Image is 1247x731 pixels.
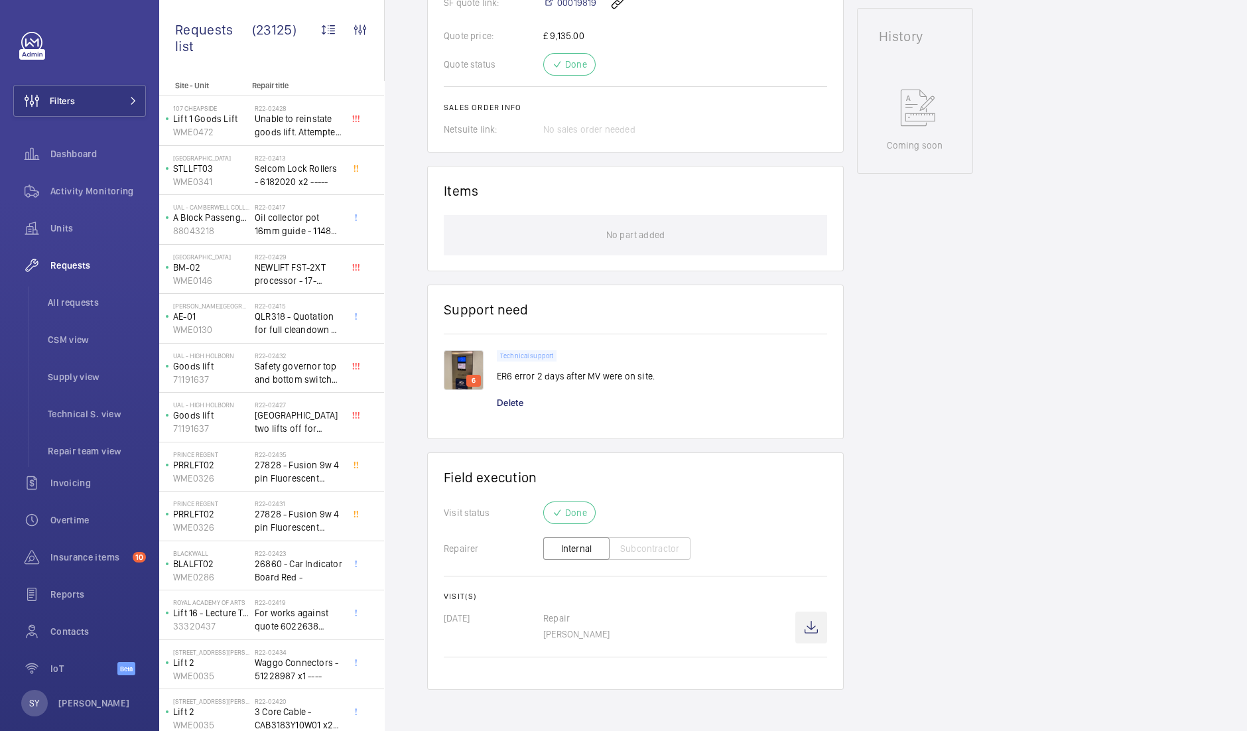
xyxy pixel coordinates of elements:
[497,396,537,409] div: Delete
[50,625,146,638] span: Contacts
[173,656,249,669] p: Lift 2
[609,537,690,560] button: Subcontractor
[255,352,342,360] h2: R22-02432
[444,182,479,199] h1: Items
[255,458,342,485] span: 27828 - Fusion 9w 4 pin Fluorescent Lamp / Bulb - Used on Prince regent lift No2 car top test con...
[255,302,342,310] h2: R22-02415
[173,310,249,323] p: AE-01
[50,551,127,564] span: Insurance items
[500,354,553,358] p: Technical support
[255,112,342,139] span: Unable to reinstate goods lift. Attempted to swap control boards with PL2, no difference. Technic...
[173,570,249,584] p: WME0286
[50,662,117,675] span: IoT
[50,94,75,107] span: Filters
[497,369,655,383] p: ER6 error 2 days after MV were on site.
[48,296,146,309] span: All requests
[173,104,249,112] p: 107 Cheapside
[173,203,249,211] p: UAL - Camberwell College of Arts
[173,360,249,373] p: Goods lift
[255,450,342,458] h2: R22-02435
[173,224,249,237] p: 88043218
[173,598,249,606] p: royal academy of arts
[255,606,342,633] span: For works against quote 6022638 @£2197.00
[444,350,484,390] img: 1747654461147-549cd7d6-25d1-474d-a483-3b7cb5b63012
[173,154,249,162] p: [GEOGRAPHIC_DATA]
[444,469,827,486] h1: Field execution
[255,261,342,287] span: NEWLIFT FST-2XT processor - 17-02000003 1021,00 euros x1
[29,697,39,710] p: SY
[255,203,342,211] h2: R22-02417
[255,162,342,188] span: Selcom Lock Rollers - 6182020 x2 -----
[879,30,951,43] h1: History
[173,162,249,175] p: STLLFT03
[173,507,249,521] p: PRRLFT02
[48,407,146,421] span: Technical S. view
[133,552,146,563] span: 10
[173,450,249,458] p: Prince Regent
[887,139,943,152] p: Coming soon
[173,620,249,633] p: 33320437
[173,323,249,336] p: WME0130
[173,274,249,287] p: WME0146
[543,628,795,641] p: [PERSON_NAME]
[159,81,247,90] p: Site - Unit
[444,103,827,112] h2: Sales order info
[173,472,249,485] p: WME0326
[255,656,342,683] span: Waggo Connectors - 51228987 x1 ----
[50,147,146,161] span: Dashboard
[173,557,249,570] p: BLALFT02
[255,253,342,261] h2: R22-02429
[117,662,135,675] span: Beta
[543,612,795,625] p: Repair
[50,588,146,601] span: Reports
[58,697,130,710] p: [PERSON_NAME]
[444,301,529,318] h1: Support need
[255,360,342,386] span: Safety governor top and bottom switches not working from an immediate defect. Lift passenger lift...
[173,409,249,422] p: Goods lift
[255,648,342,656] h2: R22-02434
[255,154,342,162] h2: R22-02413
[252,81,340,90] p: Repair title
[50,513,146,527] span: Overtime
[173,302,249,310] p: [PERSON_NAME][GEOGRAPHIC_DATA]
[173,373,249,386] p: 71191637
[173,422,249,435] p: 71191637
[444,592,827,601] h2: Visit(s)
[50,184,146,198] span: Activity Monitoring
[173,112,249,125] p: Lift 1 Goods Lift
[50,476,146,490] span: Invoicing
[173,253,249,261] p: [GEOGRAPHIC_DATA]
[173,521,249,534] p: WME0326
[50,259,146,272] span: Requests
[173,606,249,620] p: Lift 16 - Lecture Theater Disabled Lift ([PERSON_NAME]) ([GEOGRAPHIC_DATA] )
[173,261,249,274] p: BM-02
[255,507,342,534] span: 27828 - Fusion 9w 4 pin Fluorescent Lamp / Bulb - Used on Prince regent lift No2 car top test con...
[255,409,342,435] span: [GEOGRAPHIC_DATA] two lifts off for safety governor rope switches at top and bottom. Immediate de...
[173,697,249,705] p: [STREET_ADDRESS][PERSON_NAME]
[173,648,249,656] p: [STREET_ADDRESS][PERSON_NAME]
[255,401,342,409] h2: R22-02427
[255,499,342,507] h2: R22-02431
[255,598,342,606] h2: R22-02419
[255,211,342,237] span: Oil collector pot 16mm guide - 11482 x2
[255,104,342,112] h2: R22-02428
[444,612,543,625] p: [DATE]
[255,310,342,336] span: QLR318 - Quotation for full cleandown of lift and motor room at, Workspace, [PERSON_NAME][GEOGRAP...
[173,705,249,718] p: Lift 2
[543,537,610,560] button: Internal
[606,215,665,255] p: No part added
[469,375,478,387] p: 6
[173,549,249,557] p: Blackwall
[173,499,249,507] p: Prince Regent
[173,211,249,224] p: A Block Passenger Lift 2 (B) L/H
[50,222,146,235] span: Units
[173,125,249,139] p: WME0472
[173,175,249,188] p: WME0341
[48,333,146,346] span: CSM view
[175,21,252,54] span: Requests list
[173,401,249,409] p: UAL - High Holborn
[173,669,249,683] p: WME0035
[173,458,249,472] p: PRRLFT02
[173,352,249,360] p: UAL - High Holborn
[565,506,587,519] p: Done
